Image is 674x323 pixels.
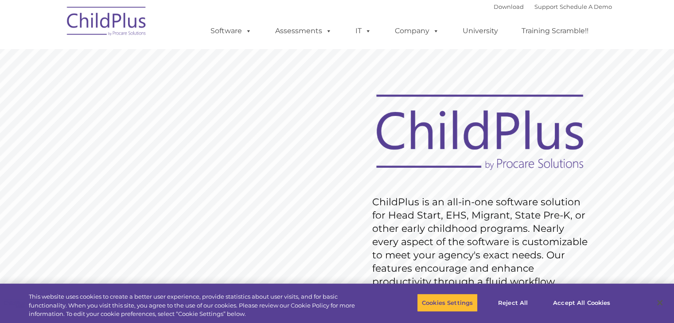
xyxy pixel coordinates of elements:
button: Reject All [485,293,541,312]
a: Download [494,3,524,10]
font: | [494,3,612,10]
a: Software [202,22,261,40]
img: ChildPlus by Procare Solutions [62,0,151,45]
div: This website uses cookies to create a better user experience, provide statistics about user visit... [29,292,371,319]
a: University [454,22,507,40]
a: Schedule A Demo [560,3,612,10]
a: Support [534,3,558,10]
a: Assessments [266,22,341,40]
button: Cookies Settings [417,293,478,312]
a: Company [386,22,448,40]
rs-layer: ChildPlus is an all-in-one software solution for Head Start, EHS, Migrant, State Pre-K, or other ... [372,196,592,288]
button: Close [650,293,670,312]
a: IT [347,22,380,40]
button: Accept All Cookies [548,293,615,312]
a: Training Scramble!! [513,22,597,40]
